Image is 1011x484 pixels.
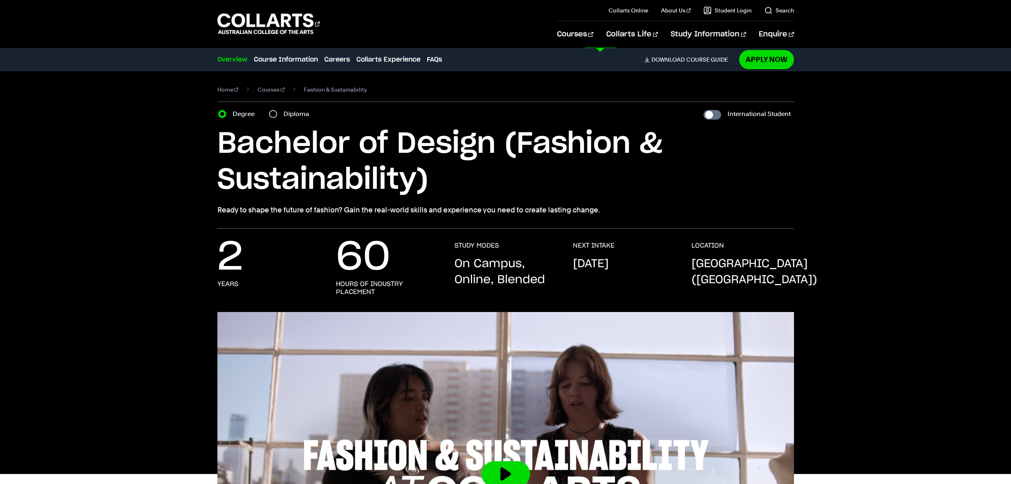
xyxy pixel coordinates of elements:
label: International Student [728,108,791,120]
a: Search [764,6,794,14]
a: Collarts Online [609,6,648,14]
p: 2 [217,242,243,274]
h3: NEXT INTAKE [573,242,615,250]
a: Collarts Life [606,21,658,48]
h3: LOCATION [691,242,724,250]
a: Home [217,84,239,95]
a: DownloadCourse Guide [644,56,734,63]
a: About Us [661,6,691,14]
a: Enquire [759,21,794,48]
label: Degree [233,108,259,120]
h1: Bachelor of Design (Fashion & Sustainability) [217,126,794,198]
a: Student Login [703,6,752,14]
a: Careers [324,55,350,64]
p: On Campus, Online, Blended [454,256,557,288]
a: Courses [557,21,593,48]
a: Course Information [254,55,318,64]
a: FAQs [427,55,442,64]
p: 60 [336,242,390,274]
a: Courses [257,84,285,95]
h3: STUDY MODES [454,242,499,250]
p: [DATE] [573,256,609,272]
p: Ready to shape the future of fashion? Gain the real-world skills and experience you need to creat... [217,204,794,216]
a: Apply Now [739,50,794,69]
h3: hours of industry placement [336,280,438,296]
h3: years [217,280,238,288]
a: Collarts Experience [356,55,420,64]
a: Study Information [671,21,746,48]
div: Go to homepage [217,12,320,35]
p: [GEOGRAPHIC_DATA] ([GEOGRAPHIC_DATA]) [691,256,817,288]
span: Download [651,56,685,63]
label: Diploma [283,108,314,120]
a: Overview [217,55,247,64]
span: Fashion & Sustainability [304,84,367,95]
